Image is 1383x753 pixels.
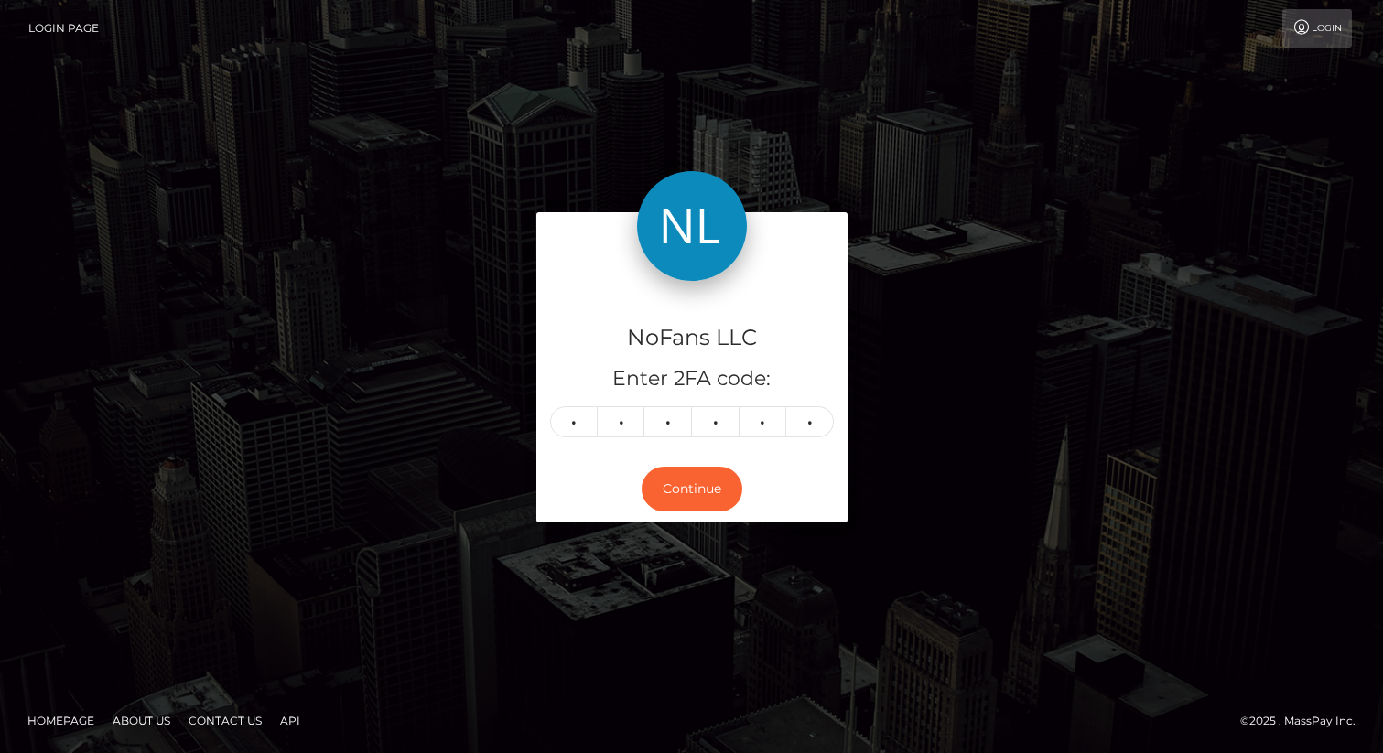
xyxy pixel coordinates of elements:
img: NoFans LLC [637,171,747,281]
div: © 2025 , MassPay Inc. [1240,711,1369,731]
a: Homepage [20,706,102,735]
a: About Us [105,706,178,735]
h4: NoFans LLC [550,322,834,354]
a: API [273,706,308,735]
a: Contact Us [181,706,269,735]
a: Login [1282,9,1352,48]
a: Login Page [28,9,99,48]
button: Continue [642,467,742,511]
h5: Enter 2FA code: [550,365,834,393]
